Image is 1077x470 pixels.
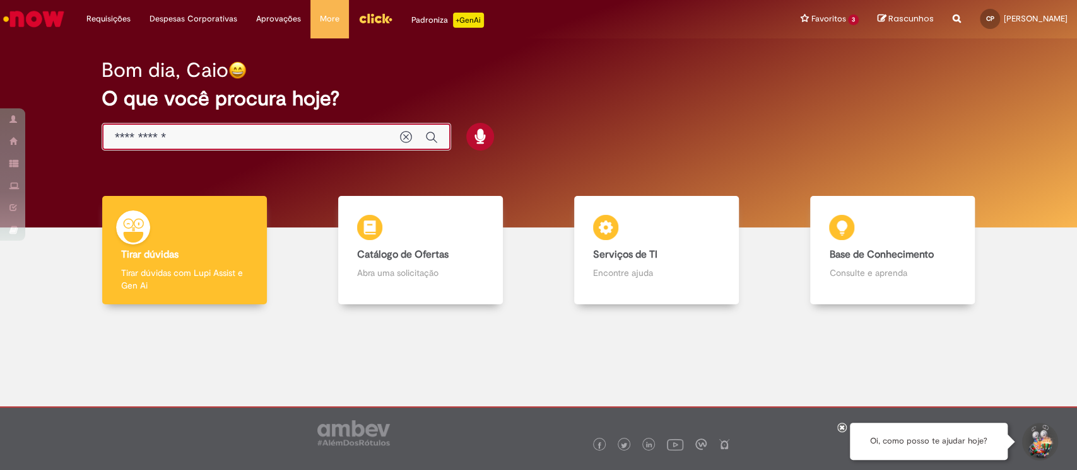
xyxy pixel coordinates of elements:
a: Base de Conhecimento Consulte e aprenda [775,196,1011,305]
img: ServiceNow [1,6,66,32]
img: logo_footer_ambev_rotulo_gray.png [317,420,390,445]
h2: Bom dia, Caio [102,59,228,81]
button: Iniciar Conversa de Suporte [1020,423,1058,461]
b: Tirar dúvidas [121,248,179,261]
span: Rascunhos [888,13,934,25]
a: Catálogo de Ofertas Abra uma solicitação [302,196,538,305]
p: Encontre ajuda [593,267,720,279]
img: logo_footer_linkedin.png [646,442,652,449]
p: Tirar dúvidas com Lupi Assist e Gen Ai [121,267,248,292]
p: Consulte e aprenda [829,267,956,279]
h2: O que você procura hoje? [102,88,975,110]
b: Serviços de TI [593,248,657,261]
img: logo_footer_twitter.png [621,442,627,449]
span: CP [986,14,994,23]
img: logo_footer_workplace.png [695,438,707,450]
a: Serviços de TI Encontre ajuda [539,196,775,305]
a: Rascunhos [878,13,934,25]
p: +GenAi [453,13,484,28]
span: Requisições [86,13,131,25]
b: Catálogo de Ofertas [357,248,449,261]
img: click_logo_yellow_360x200.png [358,9,392,28]
img: logo_footer_naosei.png [719,438,730,450]
div: Oi, como posso te ajudar hoje? [850,423,1008,460]
span: More [320,13,339,25]
div: Padroniza [411,13,484,28]
span: Favoritos [811,13,845,25]
span: Aprovações [256,13,301,25]
img: happy-face.png [228,61,247,79]
a: Tirar dúvidas Tirar dúvidas com Lupi Assist e Gen Ai [66,196,302,305]
span: 3 [848,14,859,25]
span: Despesas Corporativas [150,13,237,25]
p: Abra uma solicitação [357,267,484,279]
b: Base de Conhecimento [829,248,933,261]
span: [PERSON_NAME] [1004,13,1068,24]
img: logo_footer_facebook.png [596,442,603,449]
img: logo_footer_youtube.png [667,436,683,452]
